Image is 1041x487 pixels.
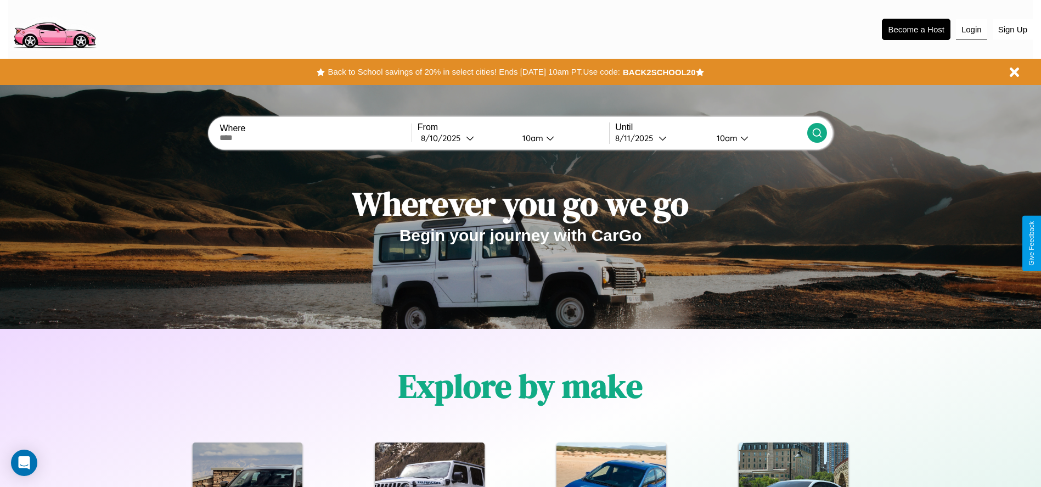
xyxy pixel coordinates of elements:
div: 8 / 10 / 2025 [421,133,466,143]
button: Back to School savings of 20% in select cities! Ends [DATE] 10am PT.Use code: [325,64,622,80]
b: BACK2SCHOOL20 [623,68,696,77]
button: 10am [708,132,807,144]
button: 10am [514,132,610,144]
button: Sign Up [993,19,1033,40]
button: Become a Host [882,19,950,40]
h1: Explore by make [398,363,643,408]
div: 10am [517,133,546,143]
label: Where [220,124,411,133]
button: Login [956,19,987,40]
label: From [418,122,609,132]
div: 8 / 11 / 2025 [615,133,659,143]
div: 10am [711,133,740,143]
button: 8/10/2025 [418,132,514,144]
label: Until [615,122,807,132]
div: Open Intercom Messenger [11,450,37,476]
div: Give Feedback [1028,221,1036,266]
img: logo [8,5,100,51]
